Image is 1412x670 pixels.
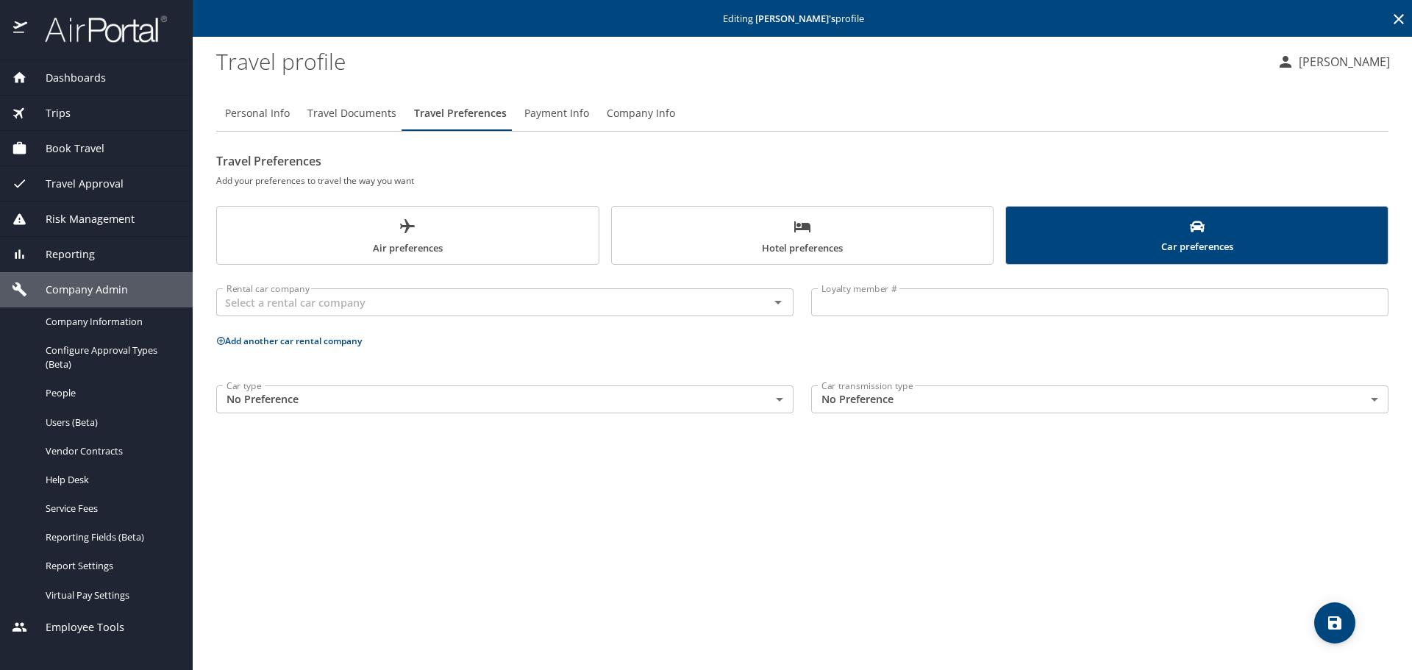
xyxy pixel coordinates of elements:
[307,104,396,123] span: Travel Documents
[46,530,175,544] span: Reporting Fields (Beta)
[621,218,985,257] span: Hotel preferences
[46,502,175,516] span: Service Fees
[1314,602,1355,644] button: save
[607,104,675,123] span: Company Info
[1294,53,1390,71] p: [PERSON_NAME]
[216,173,1388,188] h6: Add your preferences to travel the way you want
[216,38,1265,84] h1: Travel profile
[46,473,175,487] span: Help Desk
[1015,219,1379,255] span: Car preferences
[27,176,124,192] span: Travel Approval
[216,96,1388,131] div: Profile
[27,211,135,227] span: Risk Management
[1271,49,1396,75] button: [PERSON_NAME]
[216,206,1388,265] div: scrollable force tabs example
[27,105,71,121] span: Trips
[46,588,175,602] span: Virtual Pay Settings
[27,619,124,635] span: Employee Tools
[46,559,175,573] span: Report Settings
[197,14,1408,24] p: Editing profile
[13,15,29,43] img: icon-airportal.png
[46,444,175,458] span: Vendor Contracts
[27,140,104,157] span: Book Travel
[27,246,95,263] span: Reporting
[29,15,167,43] img: airportal-logo.png
[414,104,507,123] span: Travel Preferences
[46,343,175,371] span: Configure Approval Types (Beta)
[221,293,746,312] input: Select a rental car company
[811,385,1388,413] div: No Preference
[46,416,175,430] span: Users (Beta)
[216,149,1388,173] h2: Travel Preferences
[46,386,175,400] span: People
[46,315,175,329] span: Company Information
[216,335,362,347] button: Add another car rental company
[226,218,590,257] span: Air preferences
[27,70,106,86] span: Dashboards
[225,104,290,123] span: Personal Info
[216,385,794,413] div: No Preference
[768,292,788,313] button: Open
[755,12,835,25] strong: [PERSON_NAME] 's
[27,282,128,298] span: Company Admin
[524,104,589,123] span: Payment Info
